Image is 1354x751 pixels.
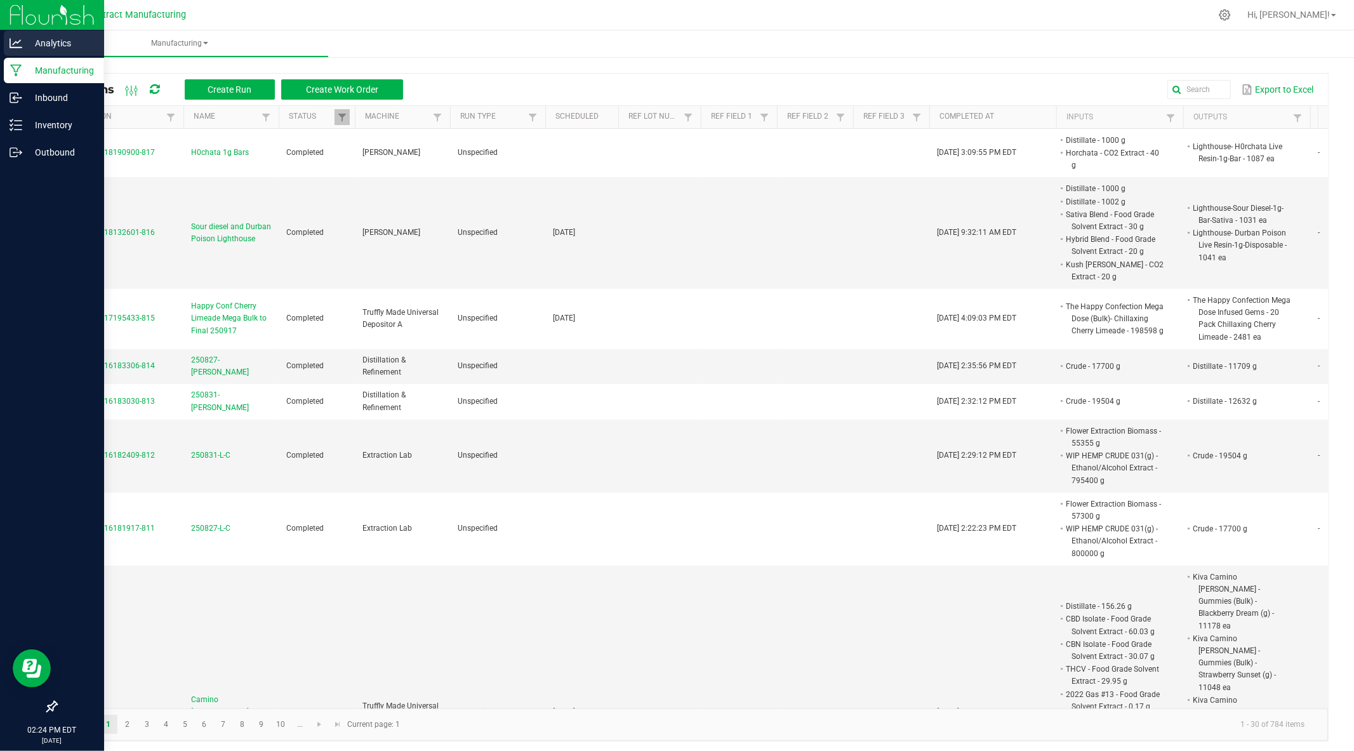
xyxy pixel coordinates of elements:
[10,119,22,131] inline-svg: Inventory
[408,714,1315,735] kendo-pager-info: 1 - 30 of 784 items
[10,64,22,77] inline-svg: Manufacturing
[64,361,155,370] span: MP-20250916183306-814
[286,228,324,237] span: Completed
[22,90,98,105] p: Inbound
[1238,79,1317,100] button: Export to Excel
[1064,522,1164,560] li: WIP HEMP CRUDE 031(g) - Ethanol/Alcohol Extract - 800000 g
[1191,202,1291,227] li: Lighthouse-Sour Diesel-1g-Bar-Sativa - 1031 ea
[1064,663,1164,688] li: THCV - Food Grade Solvent Extract - 29.95 g
[1056,106,1183,129] th: Inputs
[64,148,155,157] span: MP-20250918190900-817
[1064,147,1164,171] li: Horchata - CO2 Extract - 40 g
[1064,498,1164,522] li: Flower Extraction Biomass - 57300 g
[458,707,498,716] span: Unspecified
[314,719,324,729] span: Go to the next page
[333,719,343,729] span: Go to the last page
[66,79,413,100] div: All Runs
[191,389,271,413] span: 250831-[PERSON_NAME]
[118,715,136,734] a: Page 2
[1064,258,1164,283] li: Kush [PERSON_NAME] - CO2 Extract - 20 g
[937,707,1021,716] span: [DATE] 11:15:26 AM EDT
[163,109,178,125] a: Filter
[711,112,756,122] a: Ref Field 1Sortable
[138,715,156,734] a: Page 3
[1064,638,1164,663] li: CBN Isolate - Food Grade Solvent Extract - 30.07 g
[252,715,270,734] a: Page 9
[833,109,848,125] a: Filter
[553,707,575,716] span: [DATE]
[30,38,328,49] span: Manufacturing
[10,146,22,159] inline-svg: Outbound
[1064,134,1164,147] li: Distillate - 1000 g
[553,314,575,322] span: [DATE]
[286,361,324,370] span: Completed
[6,736,98,745] p: [DATE]
[1191,360,1291,373] li: Distillate - 11709 g
[286,148,324,157] span: Completed
[1064,600,1164,613] li: Distillate - 156.26 g
[157,715,175,734] a: Page 4
[214,715,232,734] a: Page 7
[1191,227,1291,264] li: Lighthouse- Durban Poison Live Resin-1g-Disposable - 1041 ea
[458,314,498,322] span: Unspecified
[937,361,1016,370] span: [DATE] 2:35:56 PM EDT
[1064,425,1164,449] li: Flower Extraction Biomass - 55355 g
[525,109,540,125] a: Filter
[291,715,309,734] a: Page 11
[1064,300,1164,338] li: The Happy Confection Mega Dose (Bulk)- Chillaxing Cherry Limeade - 198598 g
[362,390,406,411] span: Distillation & Refinement
[458,524,498,533] span: Unspecified
[757,109,772,125] a: Filter
[937,228,1016,237] span: [DATE] 9:32:11 AM EDT
[286,707,324,716] span: Completed
[64,524,155,533] span: MP-20250916181917-811
[64,228,155,237] span: MP-20250918132601-816
[191,147,249,159] span: H0chata 1g Bars
[937,524,1016,533] span: [DATE] 2:22:23 PM EDT
[1191,632,1291,694] li: Kiva Camino [PERSON_NAME] - Gummies (Bulk) - Strawberry Sunset (g) - 11048 ea
[1064,613,1164,637] li: CBD Isolate - Food Grade Solvent Extract - 60.03 g
[1064,688,1164,713] li: 2022 Gas #13 - Food Grade Solvent Extract - 0.17 g
[208,84,251,95] span: Create Run
[362,701,439,722] span: Truffly Made Universal Depositor A
[281,79,403,100] button: Create Work Order
[22,63,98,78] p: Manufacturing
[458,361,498,370] span: Unspecified
[1191,140,1291,165] li: Lighthouse- H0rchata Live Resin-1g-Bar - 1087 ea
[1290,110,1305,126] a: Filter
[258,109,274,125] a: Filter
[362,148,420,157] span: [PERSON_NAME]
[1064,196,1164,208] li: Distillate - 1002 g
[22,36,98,51] p: Analytics
[937,397,1016,406] span: [DATE] 2:32:12 PM EDT
[195,715,213,734] a: Page 6
[1064,208,1164,233] li: Sativa Blend - Food Grade Solvent Extract - 30 g
[191,694,271,731] span: Camino [PERSON_NAME] Mega run
[13,649,51,688] iframe: Resource center
[553,228,575,237] span: [DATE]
[10,37,22,50] inline-svg: Analytics
[73,10,186,20] span: CT Contract Manufacturing
[191,522,230,535] span: 250827-L-C
[1191,449,1291,462] li: Crude - 19504 g
[939,112,1051,122] a: Completed AtSortable
[628,112,680,122] a: Ref Lot NumberSortable
[64,451,155,460] span: MP-20250916182409-812
[191,354,271,378] span: 250827-[PERSON_NAME]
[1191,571,1291,632] li: Kiva Camino [PERSON_NAME] - Gummies (Bulk) - Blackberry Dream (g) - 11178 ea
[286,524,324,533] span: Completed
[362,228,420,237] span: [PERSON_NAME]
[22,145,98,160] p: Outbound
[22,117,98,133] p: Inventory
[362,524,412,533] span: Extraction Lab
[863,112,908,122] a: Ref Field 3Sortable
[64,707,155,716] span: MP-20250916151045-810
[286,451,324,460] span: Completed
[10,91,22,104] inline-svg: Inbound
[1183,106,1310,129] th: Outputs
[365,112,429,122] a: MachineSortable
[909,109,924,125] a: Filter
[6,724,98,736] p: 02:24 PM EDT
[680,109,696,125] a: Filter
[1191,395,1291,408] li: Distillate - 12632 g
